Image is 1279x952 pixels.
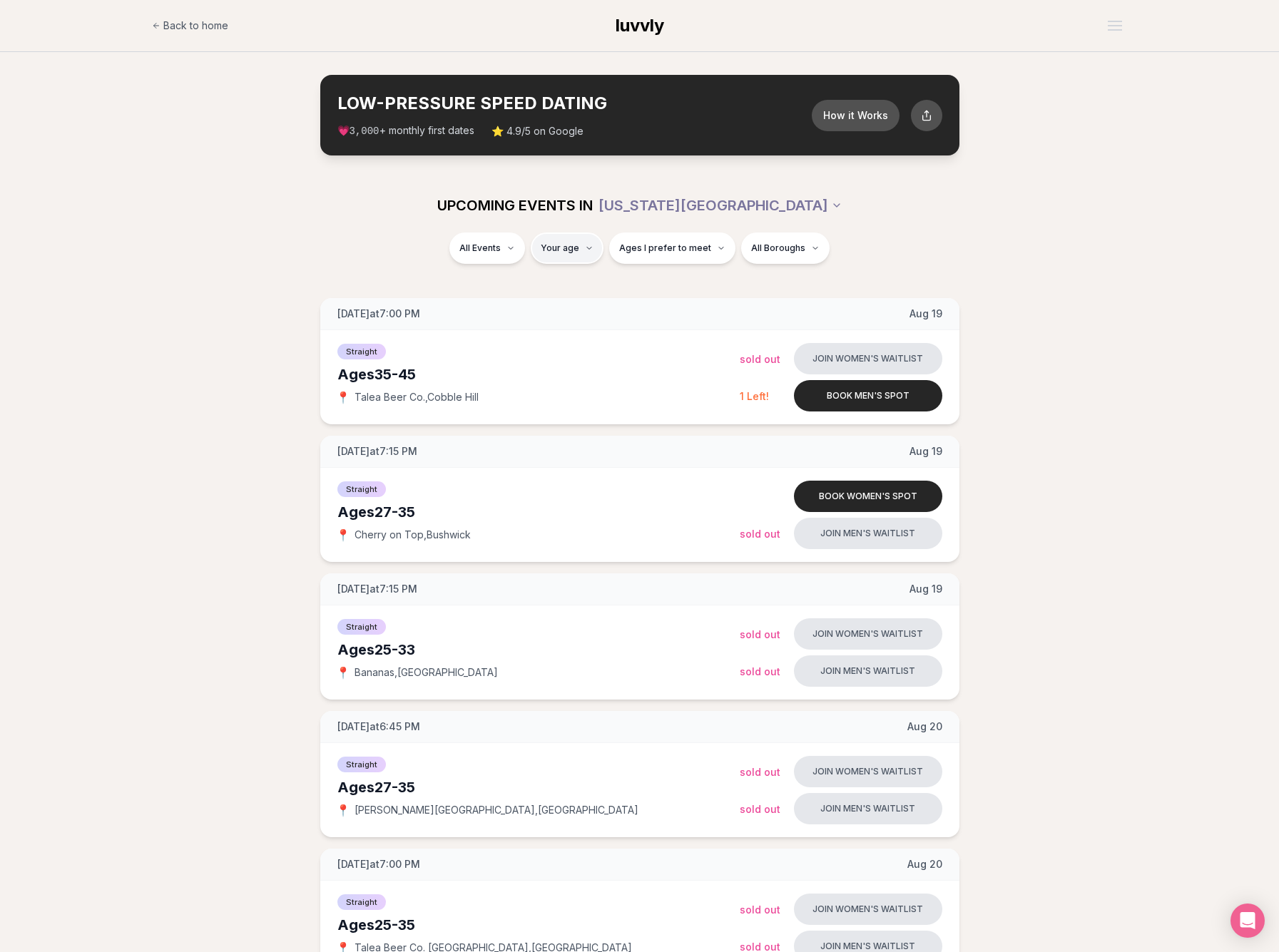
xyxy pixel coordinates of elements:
span: UPCOMING EVENTS IN [437,195,593,215]
span: [DATE] at 7:15 PM [337,444,417,459]
button: Open menu [1102,15,1128,36]
span: All Events [459,242,501,254]
span: [DATE] at 7:00 PM [337,307,420,321]
span: Straight [337,757,386,772]
div: Ages 27-35 [337,777,740,797]
span: Sold Out [740,628,780,640]
button: Join men's waitlist [794,518,942,549]
span: Sold Out [740,904,780,916]
button: How it Works [812,100,900,131]
div: Open Intercom Messenger [1230,904,1265,938]
h2: LOW-PRESSURE SPEED DATING [337,92,812,115]
span: 📍 [337,529,349,541]
span: Cherry on Top , Bushwick [355,528,471,542]
span: Aug 19 [909,307,942,321]
span: [DATE] at 7:15 PM [337,582,417,596]
span: All Boroughs [751,242,805,254]
span: Aug 19 [909,444,942,459]
span: 3,000 [350,126,379,137]
span: Talea Beer Co. , Cobble Hill [355,390,479,404]
div: Ages 35-45 [337,364,740,384]
button: Join men's waitlist [794,793,942,824]
span: Straight [337,894,386,910]
a: luvvly [616,14,664,37]
span: luvvly [616,15,664,36]
span: 📍 [337,667,349,678]
span: [DATE] at 6:45 PM [337,720,420,734]
span: Aug 20 [907,720,942,734]
button: Join women's waitlist [794,618,942,650]
div: Ages 25-35 [337,915,740,935]
span: 📍 [337,391,349,403]
span: Aug 19 [909,582,942,596]
span: Sold Out [740,528,780,540]
span: Back to home [163,19,228,33]
span: Sold Out [740,766,780,778]
span: Sold Out [740,803,780,815]
span: Your age [541,242,579,254]
span: 📍 [337,804,349,816]
button: Join women's waitlist [794,894,942,925]
span: 1 Left! [740,390,769,402]
button: Ages I prefer to meet [609,232,735,264]
button: Join women's waitlist [794,756,942,787]
a: Back to home [152,11,228,40]
span: Ages I prefer to meet [619,242,711,254]
span: Straight [337,344,386,359]
button: Book men's spot [794,380,942,411]
button: Join women's waitlist [794,343,942,374]
span: Sold Out [740,665,780,677]
span: [PERSON_NAME][GEOGRAPHIC_DATA] , [GEOGRAPHIC_DATA] [355,803,638,817]
span: Straight [337,619,386,635]
span: Bananas , [GEOGRAPHIC_DATA] [355,665,498,680]
span: [DATE] at 7:00 PM [337,857,420,871]
span: Aug 20 [907,857,942,871]
button: All Boroughs [741,232,830,264]
button: Your age [531,232,603,264]
span: ⭐ 4.9/5 on Google [491,124,584,138]
button: [US_STATE][GEOGRAPHIC_DATA] [598,190,842,221]
span: Sold Out [740,353,780,365]
div: Ages 25-33 [337,640,740,660]
div: Ages 27-35 [337,502,740,522]
button: Book women's spot [794,481,942,512]
span: 💗 + monthly first dates [337,123,474,138]
button: Join men's waitlist [794,655,942,687]
button: All Events [449,232,525,264]
span: Straight [337,481,386,497]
